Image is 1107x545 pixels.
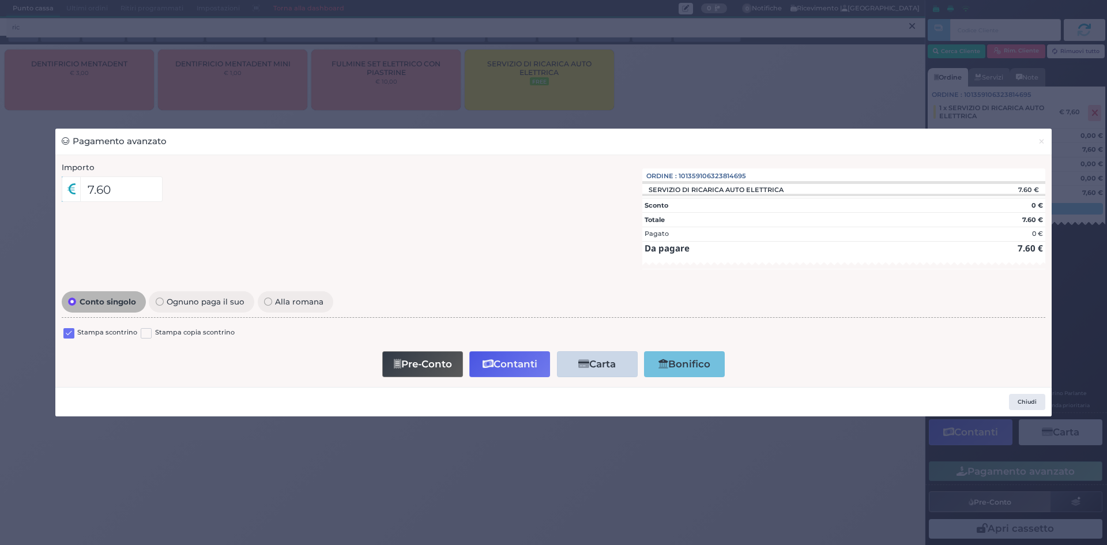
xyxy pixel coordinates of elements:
label: Stampa scontrino [77,328,137,339]
div: Pagato [645,229,669,239]
h3: Pagamento avanzato [62,135,167,148]
span: Ognuno paga il suo [164,298,248,306]
span: Ordine : [646,171,677,181]
strong: Sconto [645,201,668,209]
button: Carta [557,351,638,377]
button: Chiudi [1031,129,1052,155]
strong: 0 € [1031,201,1043,209]
div: SERVIZIO DI RICARICA AUTO ELETTRICA [642,186,789,194]
div: 7.60 € [944,186,1045,194]
label: Stampa copia scontrino [155,328,235,339]
button: Pre-Conto [382,351,463,377]
button: Contanti [469,351,550,377]
strong: 7.60 € [1018,242,1043,254]
span: Conto singolo [76,298,139,306]
span: × [1038,135,1045,148]
span: Alla romana [272,298,327,306]
label: Importo [62,161,95,173]
input: Es. 30.99 [80,176,163,202]
span: 101359106323814695 [679,171,746,181]
button: Bonifico [644,351,725,377]
div: 0 € [1032,229,1043,239]
strong: 7.60 € [1022,216,1043,224]
strong: Totale [645,216,665,224]
button: Chiudi [1009,394,1045,410]
strong: Da pagare [645,242,690,254]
